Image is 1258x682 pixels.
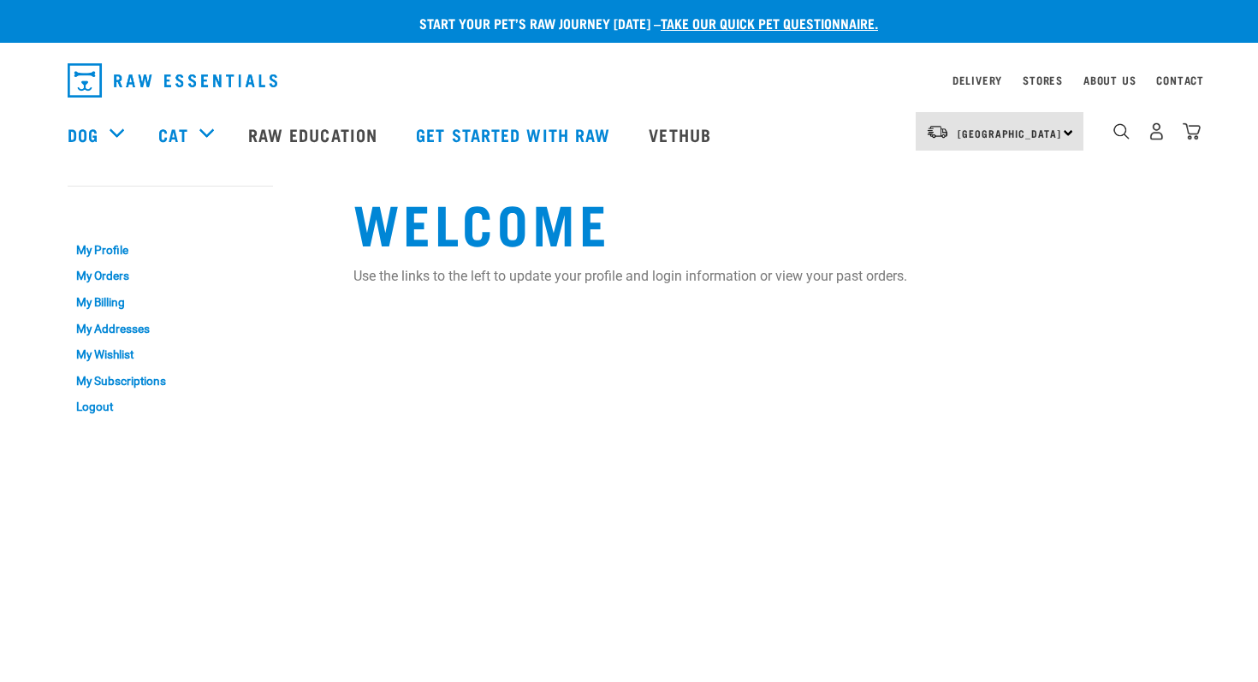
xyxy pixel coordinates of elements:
a: About Us [1083,77,1136,83]
a: Delivery [952,77,1002,83]
a: Dog [68,122,98,147]
img: user.png [1148,122,1166,140]
h1: Welcome [353,191,1190,252]
a: My Wishlist [68,341,273,368]
p: Use the links to the left to update your profile and login information or view your past orders. [353,266,1190,287]
a: My Orders [68,264,273,290]
img: home-icon-1@2x.png [1113,123,1130,139]
a: My Subscriptions [68,368,273,394]
a: Cat [158,122,187,147]
a: My Addresses [68,316,273,342]
a: Vethub [632,100,733,169]
a: Contact [1156,77,1204,83]
a: take our quick pet questionnaire. [661,19,878,27]
a: Stores [1023,77,1063,83]
a: My Billing [68,289,273,316]
a: Logout [68,394,273,420]
a: Raw Education [231,100,399,169]
img: home-icon@2x.png [1183,122,1201,140]
img: Raw Essentials Logo [68,63,277,98]
nav: dropdown navigation [54,56,1204,104]
a: Get started with Raw [399,100,632,169]
img: van-moving.png [926,124,949,139]
a: My Account [68,203,151,211]
a: My Profile [68,237,273,264]
span: [GEOGRAPHIC_DATA] [958,130,1061,136]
